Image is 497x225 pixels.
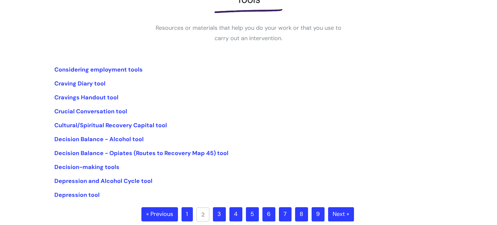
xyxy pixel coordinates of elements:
[54,177,152,185] a: Depression and Alcohol Cycle tool
[54,121,167,129] a: Cultural/Spiritual Recovery Capital tool
[54,149,228,157] a: Decision Balance - Opiates (Routes to Recovery Map 45) tool
[213,207,226,221] a: 3
[54,191,100,199] a: Depression tool
[151,23,346,44] p: Resources or materials that help you do your work or that you use to carry out an intervention.
[312,207,325,221] a: 9
[54,66,143,73] a: Considering employment tools
[262,207,275,221] a: 6
[182,207,193,221] a: 1
[328,207,354,221] a: Next »
[295,207,308,221] a: 8
[54,107,127,115] a: Crucial Conversation tool
[54,94,118,101] a: Cravings Handout tool
[54,135,144,143] a: Decision Balance - Alcohol tool
[279,207,292,221] a: 7
[141,207,178,221] a: « Previous
[246,207,259,221] a: 5
[196,208,209,221] a: 2
[229,207,242,221] a: 4
[54,163,119,171] a: Decision-making tools
[54,80,105,87] a: Craving Diary tool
